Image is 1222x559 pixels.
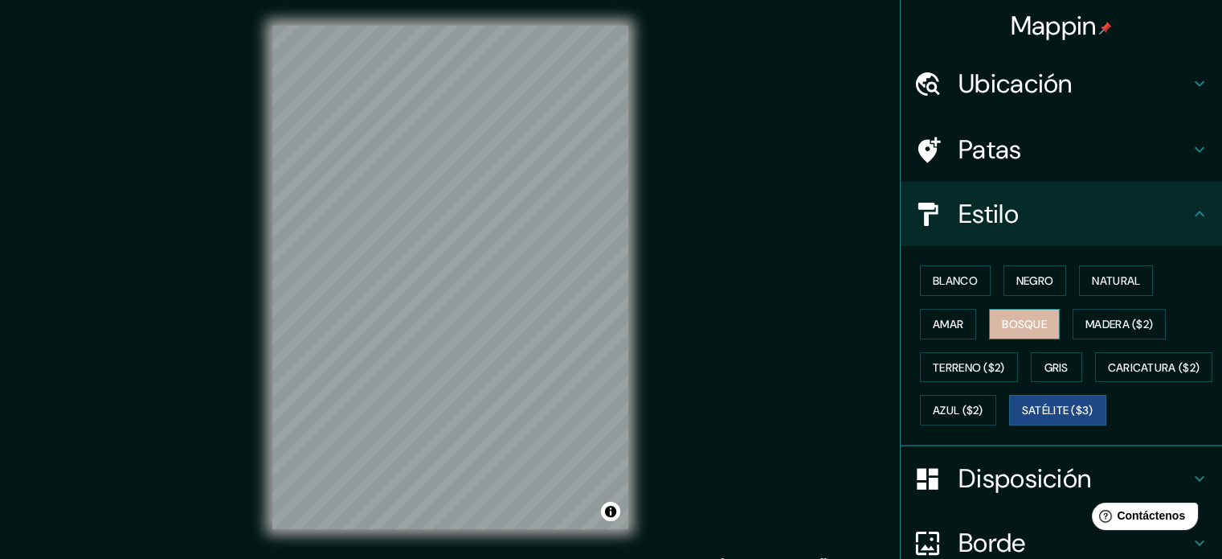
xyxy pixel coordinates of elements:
[1073,309,1166,339] button: Madera ($2)
[989,309,1060,339] button: Bosque
[1011,9,1097,43] font: Mappin
[901,51,1222,116] div: Ubicación
[920,352,1018,383] button: Terreno ($2)
[920,265,991,296] button: Blanco
[1095,352,1213,383] button: Caricatura ($2)
[958,462,1091,495] font: Disposición
[901,182,1222,246] div: Estilo
[933,404,983,418] font: Azul ($2)
[1044,360,1069,375] font: Gris
[1079,496,1204,541] iframe: Lanzador de widgets de ayuda
[933,273,978,288] font: Blanco
[272,26,628,529] canvas: Mapa
[901,117,1222,182] div: Patas
[958,197,1019,231] font: Estilo
[901,446,1222,511] div: Disposición
[1079,265,1153,296] button: Natural
[1002,317,1047,331] font: Bosque
[920,395,996,425] button: Azul ($2)
[920,309,976,339] button: Amar
[1092,273,1140,288] font: Natural
[1099,22,1112,35] img: pin-icon.png
[601,502,620,521] button: Activar o desactivar atribución
[1108,360,1200,375] font: Caricatura ($2)
[1003,265,1067,296] button: Negro
[1009,395,1106,425] button: Satélite ($3)
[933,317,963,331] font: Amar
[958,67,1073,101] font: Ubicación
[958,133,1022,166] font: Patas
[933,360,1005,375] font: Terreno ($2)
[1085,317,1153,331] font: Madera ($2)
[1016,273,1054,288] font: Negro
[1022,404,1093,418] font: Satélite ($3)
[1031,352,1082,383] button: Gris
